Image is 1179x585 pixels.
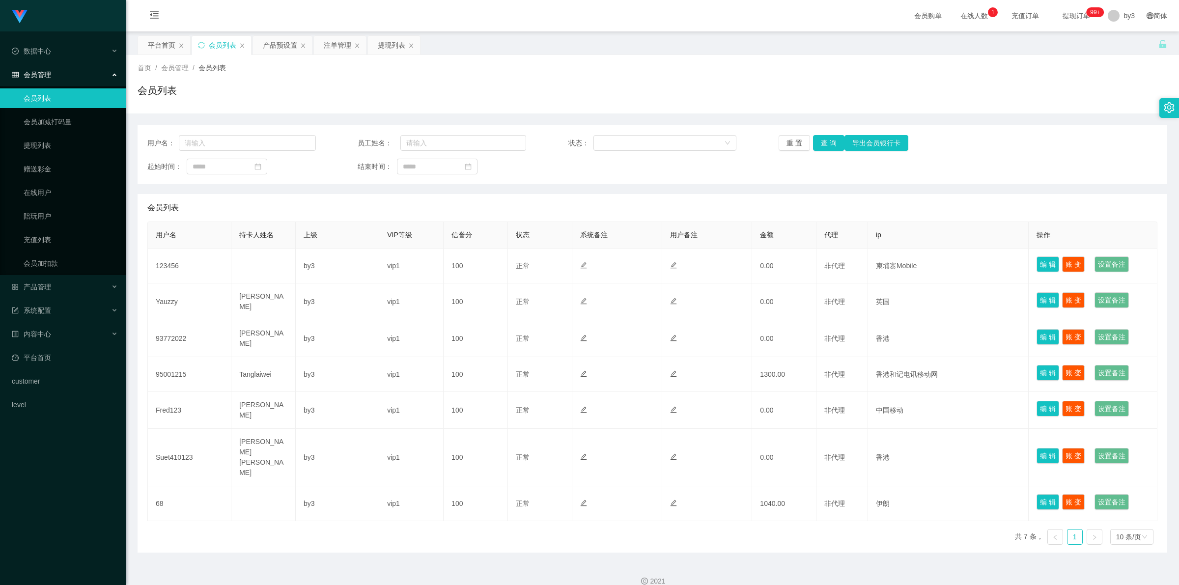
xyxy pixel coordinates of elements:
span: 金额 [760,231,774,239]
span: 结束时间： [358,162,397,172]
td: by3 [296,486,379,521]
div: 10 条/页 [1116,529,1141,544]
span: 正常 [516,406,530,414]
img: logo.9652507e.png [12,10,28,24]
i: 图标: table [12,71,19,78]
i: 图标: edit [580,406,587,413]
i: 图标: calendar [254,163,261,170]
span: 会员列表 [147,202,179,214]
span: 状态 [516,231,530,239]
i: 图标: appstore-o [12,283,19,290]
td: 100 [444,429,508,486]
i: 图标: edit [670,406,677,413]
span: 系统配置 [12,306,51,314]
a: 图标: dashboard平台首页 [12,348,118,367]
td: 香港 [868,429,1029,486]
i: 图标: down [725,140,730,147]
span: 产品管理 [12,283,51,291]
i: 图标: edit [580,453,587,460]
td: 中国移动 [868,392,1029,429]
button: 设置备注 [1095,256,1129,272]
td: Fred123 [148,392,231,429]
td: vip1 [379,357,444,392]
td: 68 [148,486,231,521]
button: 导出会员银行卡 [844,135,908,151]
a: 1 [1067,529,1082,544]
td: by3 [296,320,379,357]
td: 英国 [868,283,1029,320]
span: 在线人数 [955,12,993,19]
td: 100 [444,320,508,357]
a: 充值列表 [24,230,118,250]
span: 首页 [138,64,151,72]
div: 产品预设置 [263,36,297,55]
button: 设置备注 [1095,292,1129,308]
span: 非代理 [824,262,845,270]
i: 图标: close [354,43,360,49]
td: vip1 [379,392,444,429]
td: 95001215 [148,357,231,392]
button: 编 辑 [1037,292,1059,308]
button: 账 变 [1062,292,1085,308]
i: 图标: edit [670,262,677,269]
td: 1300.00 [752,357,816,392]
td: 100 [444,357,508,392]
span: 正常 [516,298,530,306]
span: ip [876,231,881,239]
i: 图标: edit [670,453,677,460]
td: 香港和记电讯移动网 [868,357,1029,392]
div: 提现列表 [378,36,405,55]
input: 请输入 [179,135,316,151]
span: 用户名 [156,231,176,239]
span: 代理 [824,231,838,239]
td: 123456 [148,249,231,283]
span: 会员管理 [161,64,189,72]
a: 在线用户 [24,183,118,202]
span: 非代理 [824,500,845,507]
i: 图标: edit [670,500,677,506]
button: 账 变 [1062,494,1085,510]
button: 设置备注 [1095,494,1129,510]
td: vip1 [379,283,444,320]
li: 上一页 [1047,529,1063,545]
button: 编 辑 [1037,448,1059,464]
a: 赠送彩金 [24,159,118,179]
i: 图标: close [178,43,184,49]
td: 伊朗 [868,486,1029,521]
span: 系统备注 [580,231,608,239]
button: 编 辑 [1037,365,1059,381]
span: 正常 [516,453,530,461]
span: 会员管理 [12,71,51,79]
td: 100 [444,249,508,283]
td: Suet410123 [148,429,231,486]
td: 0.00 [752,429,816,486]
i: 图标: edit [580,370,587,377]
span: 上级 [304,231,317,239]
button: 编 辑 [1037,401,1059,417]
button: 账 变 [1062,401,1085,417]
i: 图标: right [1092,534,1097,540]
td: 100 [444,283,508,320]
a: 会员列表 [24,88,118,108]
i: 图标: copyright [641,578,648,585]
td: 0.00 [752,320,816,357]
button: 重 置 [779,135,810,151]
span: 用户名： [147,138,179,148]
i: 图标: close [239,43,245,49]
i: 图标: edit [670,298,677,305]
i: 图标: profile [12,331,19,337]
td: 1040.00 [752,486,816,521]
td: 0.00 [752,249,816,283]
span: 提现订单 [1058,12,1095,19]
span: 员工姓名： [358,138,400,148]
span: 操作 [1037,231,1050,239]
td: [PERSON_NAME] [PERSON_NAME] [231,429,296,486]
button: 账 变 [1062,365,1085,381]
span: 正常 [516,334,530,342]
div: 注单管理 [324,36,351,55]
span: 起始时间： [147,162,187,172]
i: 图标: unlock [1158,40,1167,49]
i: 图标: calendar [465,163,472,170]
span: 非代理 [824,370,845,378]
li: 共 7 条， [1015,529,1043,545]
